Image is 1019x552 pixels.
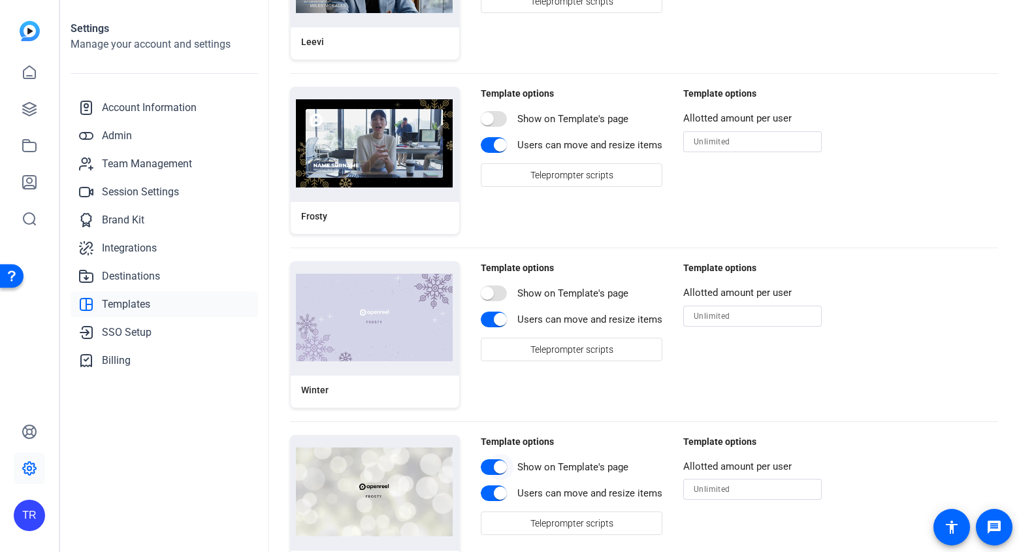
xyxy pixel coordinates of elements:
a: Integrations [71,235,258,261]
span: Billing [102,353,131,368]
div: Users can move and resize items [517,312,662,327]
div: Frosty [301,210,327,223]
img: Template image [296,274,453,361]
span: Destinations [102,268,160,284]
div: TR [14,500,45,531]
span: Teleprompter scripts [530,337,613,362]
a: Session Settings [71,179,258,205]
a: SSO Setup [71,319,258,346]
span: Teleprompter scripts [530,163,613,187]
span: Integrations [102,240,157,256]
input: Unlimited [694,308,811,324]
a: Billing [71,348,258,374]
span: Session Settings [102,184,179,200]
div: Leevi [301,35,324,49]
button: Teleprompter scripts [481,511,662,535]
div: Template options [683,87,822,101]
span: Admin [102,128,132,144]
span: Account Information [102,100,197,116]
div: Show on Template's page [517,460,628,475]
div: Allotted amount per user [683,111,822,126]
a: Templates [71,291,258,317]
button: Teleprompter scripts [481,163,662,187]
div: Template options [481,261,662,275]
span: Teleprompter scripts [530,511,613,536]
div: Users can move and resize items [517,486,662,501]
img: blue-gradient.svg [20,21,40,41]
div: Users can move and resize items [517,138,662,153]
a: Team Management [71,151,258,177]
div: Allotted amount per user [683,459,822,474]
div: Template options [481,87,662,101]
div: Template options [481,435,662,449]
div: Show on Template's page [517,112,628,127]
h2: Manage your account and settings [71,37,258,52]
div: Template options [683,261,822,275]
span: Team Management [102,156,192,172]
mat-icon: message [986,519,1002,535]
div: Allotted amount per user [683,285,822,300]
a: Account Information [71,95,258,121]
mat-icon: accessibility [944,519,960,535]
input: Unlimited [694,481,811,497]
span: SSO Setup [102,325,152,340]
div: Winter [301,383,329,397]
input: Unlimited [694,134,811,150]
button: Teleprompter scripts [481,338,662,361]
a: Admin [71,123,258,149]
div: Show on Template's page [517,286,628,301]
a: Destinations [71,263,258,289]
span: Templates [102,297,150,312]
div: Template options [683,435,822,449]
img: Template image [296,447,453,536]
a: Brand Kit [71,207,258,233]
span: Brand Kit [102,212,144,228]
h1: Settings [71,21,258,37]
img: Template image [296,99,453,187]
